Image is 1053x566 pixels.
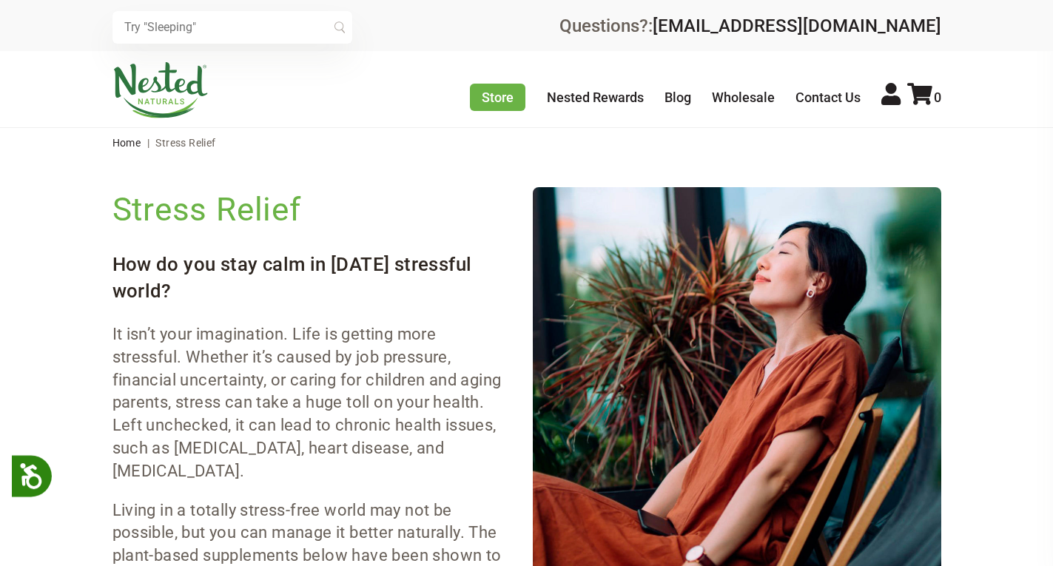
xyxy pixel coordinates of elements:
[112,62,209,118] img: Nested Naturals
[112,128,941,158] nav: breadcrumbs
[112,251,509,304] h3: How do you stay calm in [DATE] stressful world?
[470,84,525,111] a: Store
[559,17,941,35] div: Questions?:
[653,16,941,36] a: [EMAIL_ADDRESS][DOMAIN_NAME]
[112,187,509,232] h2: Stress Relief
[907,90,941,105] a: 0
[112,323,509,483] p: It isn’t your imagination. Life is getting more stressful. Whether it’s caused by job pressure, f...
[665,90,691,105] a: Blog
[112,137,141,149] a: Home
[795,90,861,105] a: Contact Us
[712,90,775,105] a: Wholesale
[934,90,941,105] span: 0
[144,137,153,149] span: |
[155,137,215,149] span: Stress Relief
[547,90,644,105] a: Nested Rewards
[112,11,352,44] input: Try "Sleeping"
